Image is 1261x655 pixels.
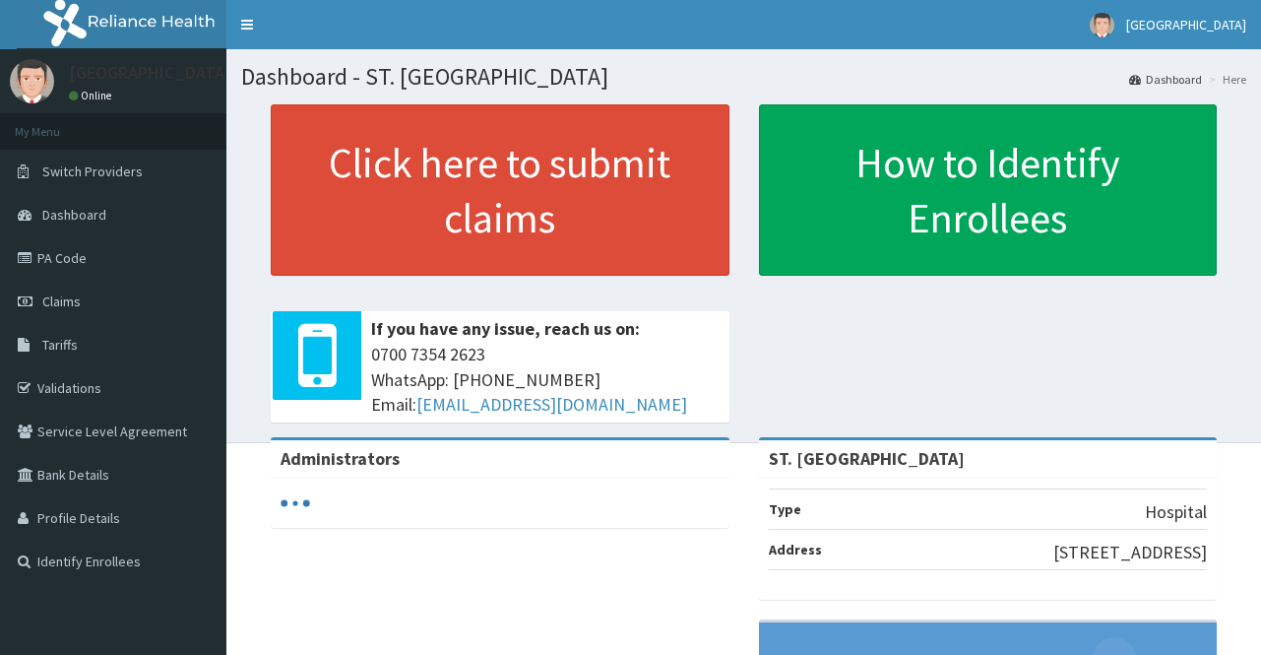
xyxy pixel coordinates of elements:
p: Hospital [1145,499,1207,525]
span: Switch Providers [42,163,143,180]
h1: Dashboard - ST. [GEOGRAPHIC_DATA] [241,64,1246,90]
a: Dashboard [1129,71,1202,88]
span: Dashboard [42,206,106,224]
li: Here [1204,71,1246,88]
img: User Image [1090,13,1114,37]
a: [EMAIL_ADDRESS][DOMAIN_NAME] [416,393,687,416]
b: Administrators [281,447,400,470]
b: Address [769,541,822,558]
p: [STREET_ADDRESS] [1053,540,1207,565]
p: [GEOGRAPHIC_DATA] [69,64,231,82]
span: 0700 7354 2623 WhatsApp: [PHONE_NUMBER] Email: [371,342,720,418]
b: Type [769,500,801,518]
strong: ST. [GEOGRAPHIC_DATA] [769,447,965,470]
span: Tariffs [42,336,78,354]
svg: audio-loading [281,489,310,518]
span: Claims [42,293,81,310]
a: Online [69,89,116,102]
img: User Image [10,59,54,103]
a: How to Identify Enrollees [759,104,1218,276]
a: Click here to submit claims [271,104,729,276]
span: [GEOGRAPHIC_DATA] [1126,16,1246,33]
b: If you have any issue, reach us on: [371,317,640,340]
